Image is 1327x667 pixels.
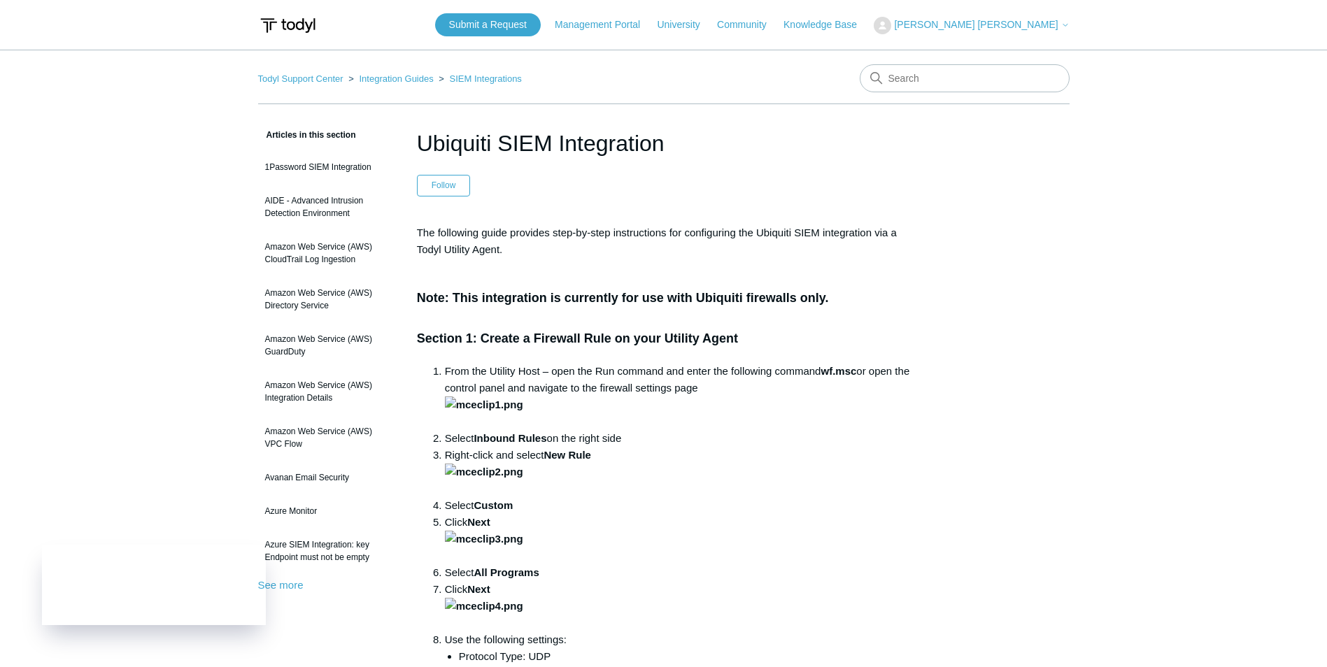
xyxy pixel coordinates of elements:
[860,64,1070,92] input: Search
[544,449,591,461] strong: New Rule
[445,497,911,514] li: Select
[258,579,304,591] a: See more
[445,564,911,581] li: Select
[445,514,911,564] li: Click
[717,17,781,32] a: Community
[445,516,523,545] strong: Next
[258,130,356,140] span: Articles in this section
[459,648,911,665] li: Protocol Type: UDP
[783,17,871,32] a: Knowledge Base
[445,598,523,615] img: mceclip4.png
[436,73,522,84] li: SIEM Integrations
[258,154,396,180] a: 1Password SIEM Integration
[445,363,911,430] li: From the Utility Host – open the Run command and enter the following command or open the control ...
[42,545,266,625] iframe: Todyl Status
[474,432,546,444] strong: Inbound Rules
[417,127,911,160] h1: Ubiquiti SIEM Integration
[258,73,343,84] a: Todyl Support Center
[258,418,396,457] a: Amazon Web Service (AWS) VPC Flow
[258,187,396,227] a: AIDE - Advanced Intrusion Detection Environment
[445,531,523,547] img: mceclip3.png
[258,372,396,411] a: Amazon Web Service (AWS) Integration Details
[474,499,513,511] strong: Custom
[258,498,396,524] a: Azure Monitor
[258,13,318,38] img: Todyl Support Center Help Center home page
[258,531,396,571] a: Azure SIEM Integration: key Endpoint must not be empty
[417,175,471,196] button: Follow Article
[445,464,523,480] img: mceclip2.png
[445,430,911,447] li: Select on the right side
[258,326,396,365] a: Amazon Web Service (AWS) GuardDuty
[821,365,856,377] strong: wf.msc
[435,13,541,36] a: Submit a Request
[359,73,433,84] a: Integration Guides
[894,19,1058,30] span: [PERSON_NAME] [PERSON_NAME]
[258,464,396,491] a: Avanan Email Security
[657,17,714,32] a: University
[450,73,522,84] a: SIEM Integrations
[346,73,436,84] li: Integration Guides
[445,447,911,497] li: Right-click and select
[874,17,1069,34] button: [PERSON_NAME] [PERSON_NAME]
[258,280,396,319] a: Amazon Web Service (AWS) Directory Service
[417,224,911,258] p: The following guide provides step-by-step instructions for configuring the Ubiquiti SIEM integrat...
[258,73,346,84] li: Todyl Support Center
[445,583,523,612] strong: Next
[417,268,911,349] h3: Note: This integration is currently for use with Ubiquiti firewalls only. Section 1: Create a Fir...
[445,581,911,631] li: Click
[258,234,396,273] a: Amazon Web Service (AWS) CloudTrail Log Ingestion
[474,566,539,578] strong: All Programs
[445,396,523,413] img: mceclip1.png
[555,17,654,32] a: Management Portal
